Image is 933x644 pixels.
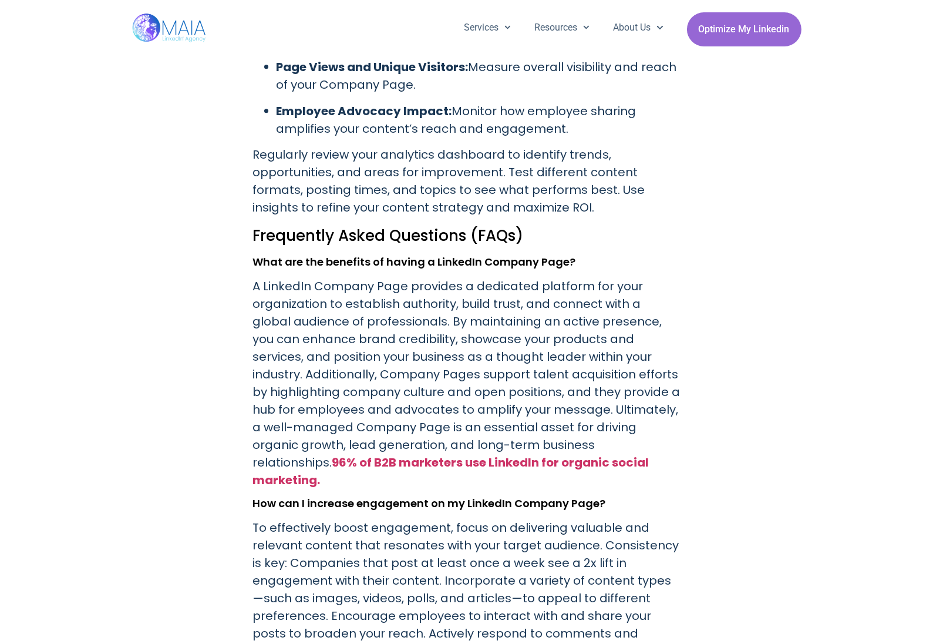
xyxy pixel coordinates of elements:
[452,12,675,43] nav: Menu
[253,256,681,268] h3: What are the benefits of having a LinkedIn Company Page?
[601,12,675,43] a: About Us
[277,58,681,93] p: Measure overall visibility and reach of your Company Page.
[253,454,649,488] a: 96% of B2B marketers use LinkedIn for organic social marketing.
[277,59,469,75] strong: Page Views and Unique Visitors:
[699,18,790,41] span: Optimize My Linkedin
[253,498,681,509] h3: How can I increase engagement on my LinkedIn Company Page?
[523,12,601,43] a: Resources
[253,277,681,489] p: A LinkedIn Company Page provides a dedicated platform for your organization to establish authorit...
[277,102,681,137] p: Monitor how employee sharing amplifies your content’s reach and engagement.
[687,12,801,46] a: Optimize My Linkedin
[253,146,681,216] p: Regularly review your analytics dashboard to identify trends, opportunities, and areas for improv...
[253,224,681,247] h2: Frequently Asked Questions (FAQs)
[277,103,452,119] strong: Employee Advocacy Impact:
[452,12,523,43] a: Services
